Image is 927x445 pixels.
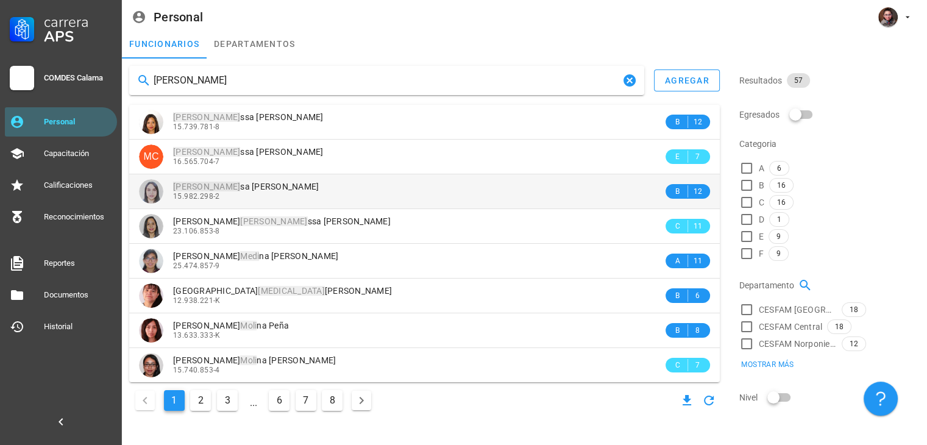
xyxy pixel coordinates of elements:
[190,390,211,411] button: Ir a la página 2
[693,290,703,302] span: 6
[733,356,801,373] button: Mostrar más
[269,390,289,411] button: Ir a la página 6
[741,360,794,369] span: Mostrar más
[776,247,781,260] span: 9
[693,151,703,163] span: 7
[5,202,117,232] a: Reconocimientos
[878,7,898,27] div: avatar
[240,251,259,261] mark: Medi
[139,318,163,343] div: avatar
[154,71,620,90] input: Buscar funcionarios…
[673,151,683,163] span: E
[139,110,163,134] div: avatar
[664,76,709,85] div: agregar
[5,171,117,200] a: Calificaciones
[654,69,720,91] button: agregar
[777,179,786,192] span: 16
[739,129,920,158] div: Categoria
[850,303,858,316] span: 18
[850,337,858,351] span: 12
[173,182,319,191] span: sa [PERSON_NAME]
[139,214,163,238] div: avatar
[44,322,112,332] div: Historial
[173,227,220,235] span: 23.106.853-8
[352,391,371,410] button: Página siguiente
[44,15,112,29] div: Carrera
[173,216,391,226] span: [PERSON_NAME] ssa [PERSON_NAME]
[44,29,112,44] div: APS
[173,355,336,365] span: [PERSON_NAME] na [PERSON_NAME]
[173,262,220,270] span: 25.474.857-9
[139,144,163,169] div: avatar
[693,359,703,371] span: 7
[44,73,112,83] div: COMDES Calama
[173,147,240,157] mark: [PERSON_NAME]
[44,212,112,222] div: Reconocimientos
[139,179,163,204] div: avatar
[759,247,764,260] span: F
[759,179,764,191] span: B
[739,66,920,95] div: Resultados
[173,366,220,374] span: 15.740.853-4
[5,107,117,137] a: Personal
[5,139,117,168] a: Capacitación
[173,331,221,340] span: 13.633.333-K
[693,220,703,232] span: 11
[759,162,764,174] span: A
[144,144,159,169] span: MC
[244,391,263,410] span: ...
[217,390,238,411] button: Ir a la página 3
[164,390,185,411] button: Página actual, página 1
[240,216,307,226] mark: [PERSON_NAME]
[139,249,163,273] div: avatar
[673,359,683,371] span: C
[693,116,703,128] span: 12
[44,290,112,300] div: Documentos
[622,73,637,88] button: Clear
[240,321,257,330] mark: Moli
[139,353,163,377] div: avatar
[207,29,302,59] a: departamentos
[44,117,112,127] div: Personal
[173,251,338,261] span: [PERSON_NAME] na [PERSON_NAME]
[693,255,703,267] span: 11
[673,116,683,128] span: B
[759,304,837,316] span: CESFAM [GEOGRAPHIC_DATA]
[759,321,823,333] span: CESFAM Central
[759,230,764,243] span: E
[759,196,764,208] span: C
[173,182,240,191] mark: [PERSON_NAME]
[173,321,289,330] span: [PERSON_NAME] na Peña
[322,390,343,411] button: Ir a la página 8
[5,312,117,341] a: Historial
[693,185,703,198] span: 12
[759,213,764,226] span: D
[673,290,683,302] span: B
[673,324,683,336] span: B
[739,383,920,412] div: Nivel
[173,192,220,201] span: 15.982.298-2
[44,258,112,268] div: Reportes
[173,296,221,305] span: 12.938.221-K
[173,123,220,131] span: 15.739.781-8
[296,390,316,411] button: Ir a la página 7
[777,196,786,209] span: 16
[173,112,240,122] mark: [PERSON_NAME]
[173,147,324,157] span: ssa [PERSON_NAME]
[776,230,781,243] span: 9
[44,180,112,190] div: Calificaciones
[673,185,683,198] span: B
[673,220,683,232] span: C
[5,249,117,278] a: Reportes
[777,162,781,175] span: 6
[139,283,163,308] div: avatar
[258,286,325,296] mark: [MEDICAL_DATA]
[44,149,112,158] div: Capacitación
[5,280,117,310] a: Documentos
[739,271,920,300] div: Departamento
[154,10,203,24] div: Personal
[777,213,781,226] span: 1
[173,157,220,166] span: 16.565.704-7
[835,320,844,333] span: 18
[739,100,920,129] div: Egresados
